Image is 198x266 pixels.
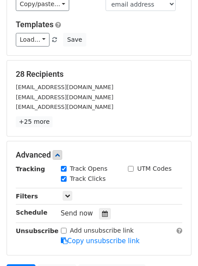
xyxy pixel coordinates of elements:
[154,224,198,266] iframe: Chat Widget
[70,226,134,235] label: Add unsubscribe link
[137,164,171,173] label: UTM Codes
[16,116,53,127] a: +25 more
[16,20,53,29] a: Templates
[61,237,140,245] a: Copy unsubscribe link
[70,174,106,183] label: Track Clicks
[16,94,113,101] small: [EMAIL_ADDRESS][DOMAIN_NAME]
[63,33,86,47] button: Save
[16,69,182,79] h5: 28 Recipients
[16,209,47,216] strong: Schedule
[16,104,113,110] small: [EMAIL_ADDRESS][DOMAIN_NAME]
[16,193,38,200] strong: Filters
[16,150,182,160] h5: Advanced
[16,84,113,90] small: [EMAIL_ADDRESS][DOMAIN_NAME]
[16,165,45,173] strong: Tracking
[61,209,93,217] span: Send now
[70,164,108,173] label: Track Opens
[16,33,49,47] a: Load...
[16,227,59,234] strong: Unsubscribe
